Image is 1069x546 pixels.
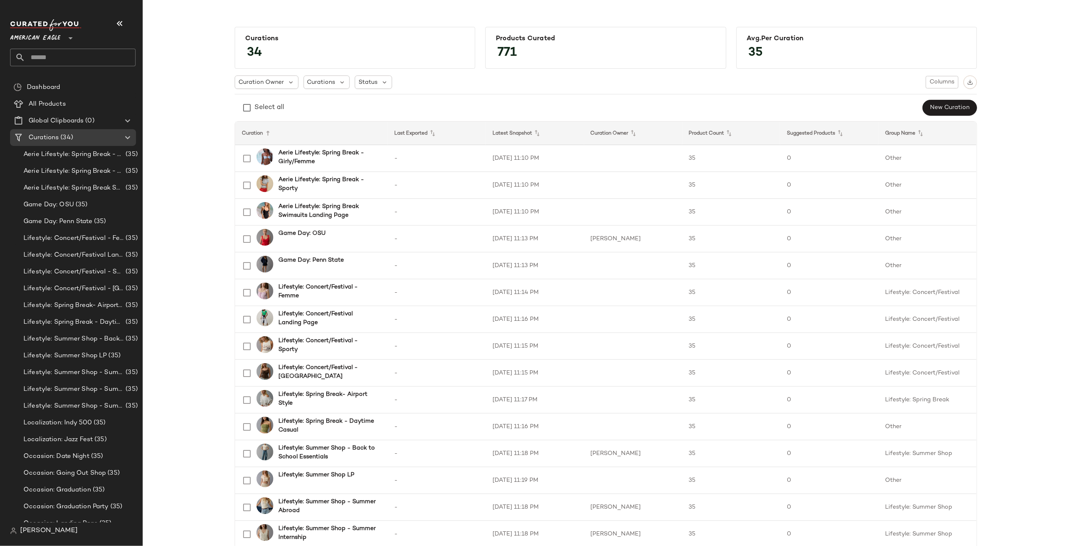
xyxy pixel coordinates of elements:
td: Lifestyle: Concert/Festival [878,306,977,333]
span: [PERSON_NAME] [20,526,78,536]
td: [DATE] 11:18 PM [486,494,584,521]
td: - [388,413,486,440]
span: Occasion: Landing Page [24,519,98,528]
td: Other [878,199,977,226]
td: [PERSON_NAME] [584,226,682,252]
span: (35) [124,267,138,277]
span: Lifestyle: Summer Shop LP [24,351,107,361]
td: [DATE] 11:10 PM [486,172,584,199]
span: (35) [124,401,138,411]
span: All Products [29,99,66,109]
td: [DATE] 11:13 PM [486,252,584,279]
span: Localization: Indy 500 [24,418,92,428]
span: Aerie Lifestyle: Spring Break - Sporty [24,166,124,176]
span: 34 [238,38,270,68]
img: svg%3e [967,79,973,85]
th: Last Exported [388,122,486,145]
span: (35) [92,217,106,226]
span: (35) [124,166,138,176]
td: [PERSON_NAME] [584,440,682,467]
td: - [388,467,486,494]
span: Lifestyle: Concert/Festival - Sporty [24,267,124,277]
span: (35) [124,183,138,193]
span: Lifestyle: Spring Break - Daytime Casual [24,317,124,327]
td: 0 [780,387,878,413]
td: 0 [780,199,878,226]
span: Occasion: Going Out Shop [24,468,106,478]
td: 0 [780,467,878,494]
td: - [388,360,486,387]
span: 35 [740,38,772,68]
td: - [388,494,486,521]
b: Lifestyle: Summer Shop LP [278,471,354,479]
td: 0 [780,440,878,467]
span: Status [359,78,377,87]
td: 0 [780,145,878,172]
td: 35 [682,226,781,252]
td: 35 [682,199,781,226]
span: Occasion: Graduation Party [24,502,109,512]
td: 0 [780,226,878,252]
span: Lifestyle: Summer Shop - Summer Internship [24,385,124,394]
td: [DATE] 11:18 PM [486,440,584,467]
span: Lifestyle: Concert/Festival - Femme [24,234,124,243]
td: Other [878,413,977,440]
th: Curation [235,122,388,145]
th: Suggested Products [780,122,878,145]
td: [DATE] 11:19 PM [486,467,584,494]
span: (35) [107,351,121,361]
td: - [388,199,486,226]
span: Lifestyle: Concert/Festival Landing Page [24,250,124,260]
span: (35) [106,468,120,478]
span: (35) [89,452,103,461]
td: Other [878,467,977,494]
span: (35) [124,317,138,327]
span: Lifestyle: Summer Shop - Summer Study Sessions [24,401,124,411]
div: Select all [254,103,284,113]
b: Lifestyle: Spring Break - Daytime Casual [278,417,377,434]
td: 35 [682,440,781,467]
span: (0) [84,116,94,126]
div: Curations [245,35,465,43]
span: (35) [98,519,112,528]
span: (35) [92,418,106,428]
td: Lifestyle: Summer Shop [878,440,977,467]
b: Lifestyle: Concert/Festival - Sporty [278,336,377,354]
td: [DATE] 11:17 PM [486,387,584,413]
td: 35 [682,387,781,413]
b: Lifestyle: Concert/Festival - [GEOGRAPHIC_DATA] [278,363,377,381]
span: (35) [124,234,138,243]
td: 35 [682,360,781,387]
b: Aerie Lifestyle: Spring Break - Girly/Femme [278,148,377,166]
span: (35) [124,250,138,260]
span: Lifestyle: Concert/Festival - [GEOGRAPHIC_DATA] [24,284,124,294]
b: Lifestyle: Summer Shop - Summer Abroad [278,497,377,515]
td: Lifestyle: Concert/Festival [878,360,977,387]
td: 35 [682,252,781,279]
span: Dashboard [27,83,60,92]
td: 0 [780,413,878,440]
td: 0 [780,333,878,360]
img: svg%3e [10,528,17,534]
td: - [388,145,486,172]
td: 0 [780,360,878,387]
td: Lifestyle: Summer Shop [878,494,977,521]
td: Other [878,145,977,172]
th: Group Name [878,122,977,145]
span: (35) [93,435,107,445]
span: Occasion: Graduation [24,485,91,495]
span: Global Clipboards [29,116,84,126]
b: Game Day: OSU [278,229,325,238]
b: Aerie Lifestyle: Spring Break - Sporty [278,175,377,193]
td: - [388,387,486,413]
td: [DATE] 11:16 PM [486,306,584,333]
span: Columns [930,79,955,86]
span: Localization: Jazz Fest [24,435,93,445]
td: Other [878,226,977,252]
td: 0 [780,494,878,521]
td: - [388,279,486,306]
span: New Curation [930,104,970,111]
td: [DATE] 11:14 PM [486,279,584,306]
td: [DATE] 11:16 PM [486,413,584,440]
td: 0 [780,172,878,199]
